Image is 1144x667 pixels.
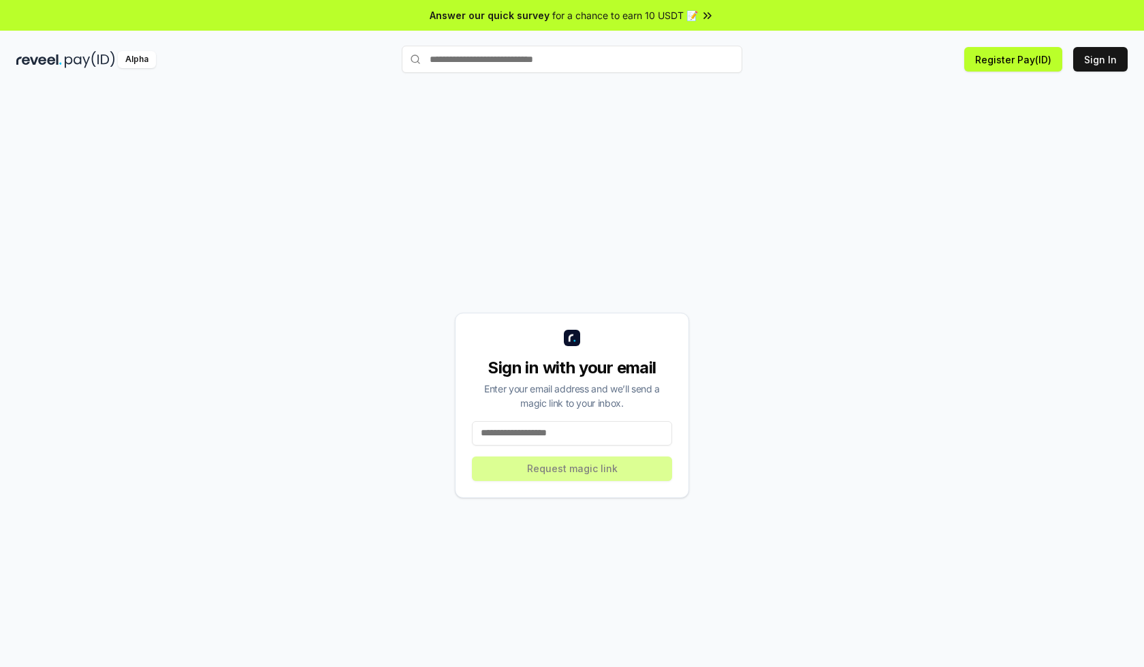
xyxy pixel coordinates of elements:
span: Answer our quick survey [430,8,550,22]
img: reveel_dark [16,51,62,68]
button: Sign In [1073,47,1128,72]
span: for a chance to earn 10 USDT 📝 [552,8,698,22]
div: Enter your email address and we’ll send a magic link to your inbox. [472,382,672,410]
img: pay_id [65,51,115,68]
div: Alpha [118,51,156,68]
button: Register Pay(ID) [964,47,1062,72]
img: logo_small [564,330,580,346]
div: Sign in with your email [472,357,672,379]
